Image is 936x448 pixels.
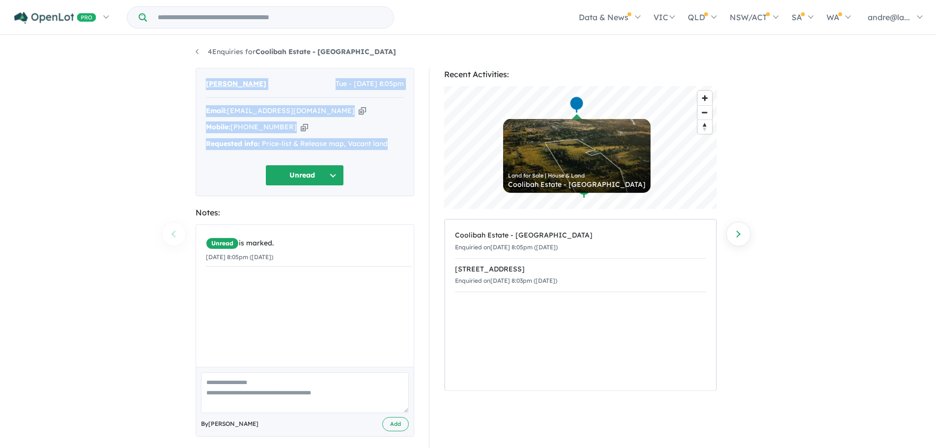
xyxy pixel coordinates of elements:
[196,46,741,58] nav: breadcrumb
[455,230,706,241] div: Coolibah Estate - [GEOGRAPHIC_DATA]
[455,264,706,275] div: [STREET_ADDRESS]
[455,277,557,284] small: Enquiried on [DATE] 8:03pm ([DATE])
[336,78,404,90] span: Tue - [DATE] 8:05pm
[698,106,712,119] span: Zoom out
[206,122,230,131] strong: Mobile:
[196,47,396,56] a: 4Enquiries forCoolibah Estate - [GEOGRAPHIC_DATA]
[569,96,584,114] div: Map marker
[698,105,712,119] button: Zoom out
[868,12,910,22] span: andre@la...
[255,47,396,56] strong: Coolibah Estate - [GEOGRAPHIC_DATA]
[206,78,266,90] span: [PERSON_NAME]
[455,243,558,251] small: Enquiried on [DATE] 8:05pm ([DATE])
[698,119,712,134] button: Reset bearing to north
[698,120,712,134] span: Reset bearing to north
[206,238,411,249] div: is marked.
[206,139,260,148] strong: Requested info:
[301,122,308,132] button: Copy
[503,119,651,193] a: Land for Sale | House & Land Coolibah Estate - [GEOGRAPHIC_DATA]
[149,7,392,28] input: Try estate name, suburb, builder or developer
[508,173,646,179] div: Land for Sale | House & Land
[14,12,96,24] img: Openlot PRO Logo White
[206,253,273,261] small: [DATE] 8:05pm ([DATE])
[455,258,706,293] a: [STREET_ADDRESS]Enquiried on[DATE] 8:03pm ([DATE])
[201,419,258,429] span: By [PERSON_NAME]
[206,238,239,249] span: Unread
[230,122,297,131] a: [PHONE_NUMBER]
[206,138,404,150] div: Price-list & Release map, Vacant land
[444,86,717,209] canvas: Map
[265,165,344,186] button: Unread
[382,417,409,431] button: Add
[206,106,227,115] strong: Email:
[455,225,706,259] a: Coolibah Estate - [GEOGRAPHIC_DATA]Enquiried on[DATE] 8:05pm ([DATE])
[444,68,717,81] div: Recent Activities:
[227,106,355,115] a: [EMAIL_ADDRESS][DOMAIN_NAME]
[196,206,414,219] div: Notes:
[698,91,712,105] button: Zoom in
[508,181,646,188] div: Coolibah Estate - [GEOGRAPHIC_DATA]
[359,106,366,116] button: Copy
